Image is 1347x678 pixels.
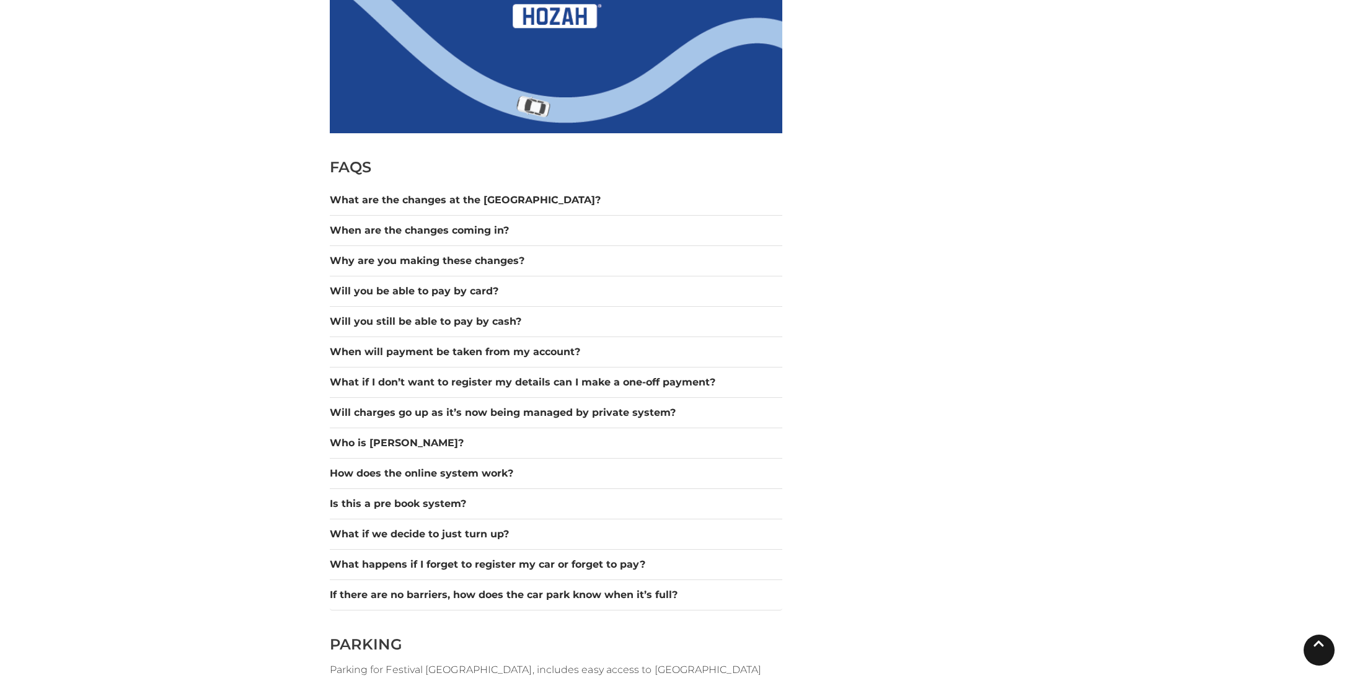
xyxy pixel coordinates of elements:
button: Will charges go up as it’s now being managed by private system? [330,405,782,420]
button: What happens if I forget to register my car or forget to pay? [330,557,782,572]
span: PARKING [330,635,402,653]
button: Why are you making these changes? [330,253,782,268]
button: Who is [PERSON_NAME]? [330,436,782,451]
button: When will payment be taken from my account? [330,345,782,359]
button: What if we decide to just turn up? [330,527,782,542]
button: What if I don’t want to register my details can I make a one-off payment? [330,375,782,390]
button: When are the changes coming in? [330,223,782,238]
button: Is this a pre book system? [330,496,782,511]
button: What are the changes at the [GEOGRAPHIC_DATA]? [330,193,782,208]
button: How does the online system work? [330,466,782,481]
span: FAQS [330,158,372,176]
button: Will you still be able to pay by cash? [330,314,782,329]
button: If there are no barriers, how does the car park know when it’s full? [330,588,782,602]
button: Will you be able to pay by card? [330,284,782,299]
